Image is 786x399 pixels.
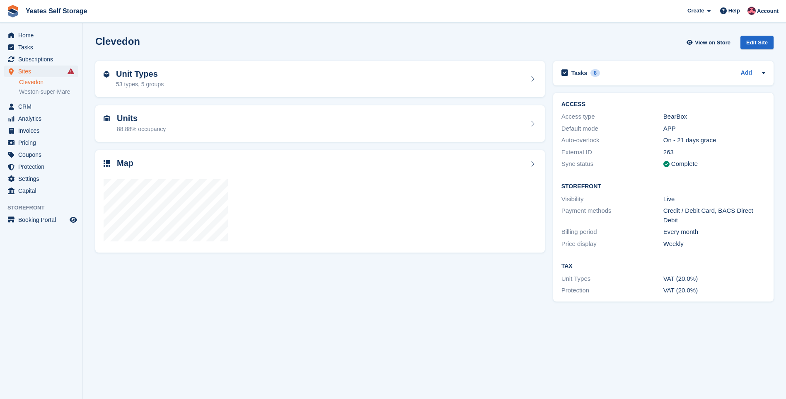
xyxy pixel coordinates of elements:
[561,112,663,122] div: Access type
[95,36,140,47] h2: Clevedon
[663,227,765,237] div: Every month
[18,173,68,185] span: Settings
[561,195,663,204] div: Visibility
[116,69,164,79] h2: Unit Types
[4,41,78,53] a: menu
[561,227,663,237] div: Billing period
[747,7,756,15] img: James Griffin
[663,136,765,145] div: On - 21 days grace
[68,68,74,75] i: Smart entry sync failures have occurred
[561,101,765,108] h2: ACCESS
[117,114,166,123] h2: Units
[18,101,68,112] span: CRM
[104,115,110,121] img: unit-icn-7be61d7bf1b0ce9d3e12c5938cc71ed9869f7b940bace4675aadf7bd6d80202e.svg
[740,36,774,53] a: Edit Site
[4,125,78,136] a: menu
[116,80,164,89] div: 53 types, 5 groups
[7,204,82,212] span: Storefront
[4,214,78,226] a: menu
[590,69,600,77] div: 8
[18,29,68,41] span: Home
[4,137,78,148] a: menu
[95,61,545,97] a: Unit Types 53 types, 5 groups
[663,206,765,225] div: Credit / Debit Card, BACS Direct Debit
[18,185,68,197] span: Capital
[104,160,110,167] img: map-icn-33ee37083ee616e46c38cad1a60f524a97daa1e2b2c8c0bc3eb3415660979fc1.svg
[663,286,765,295] div: VAT (20.0%)
[4,29,78,41] a: menu
[561,159,663,169] div: Sync status
[4,161,78,173] a: menu
[18,149,68,161] span: Coupons
[695,39,730,47] span: View on Store
[663,239,765,249] div: Weekly
[18,54,68,65] span: Subscriptions
[4,54,78,65] a: menu
[561,263,765,270] h2: Tax
[117,158,133,168] h2: Map
[740,36,774,49] div: Edit Site
[4,113,78,124] a: menu
[18,41,68,53] span: Tasks
[663,112,765,122] div: BearBox
[4,149,78,161] a: menu
[68,215,78,225] a: Preview store
[18,137,68,148] span: Pricing
[728,7,740,15] span: Help
[663,124,765,134] div: APP
[671,159,698,169] div: Complete
[757,7,779,15] span: Account
[7,5,19,17] img: stora-icon-8386f47178a22dfd0bd8f6a31ec36ba5ce8667c1dd55bd0f319d3a0aa187defe.svg
[95,105,545,142] a: Units 88.88% occupancy
[18,125,68,136] span: Invoices
[4,185,78,197] a: menu
[4,173,78,185] a: menu
[4,101,78,112] a: menu
[18,113,68,124] span: Analytics
[561,124,663,134] div: Default mode
[571,69,588,77] h2: Tasks
[663,195,765,204] div: Live
[104,71,109,78] img: unit-type-icn-2b2737a686de81e16bb02015468b77c625bbabd49415b5ef34ead5e3b44a266d.svg
[4,66,78,77] a: menu
[22,4,91,18] a: Yeates Self Storage
[19,88,78,96] a: Weston-super-Mare
[687,7,704,15] span: Create
[561,206,663,225] div: Payment methods
[561,286,663,295] div: Protection
[663,148,765,157] div: 263
[117,125,166,134] div: 88.88% occupancy
[561,274,663,284] div: Unit Types
[561,183,765,190] h2: Storefront
[561,239,663,249] div: Price display
[685,36,734,49] a: View on Store
[18,161,68,173] span: Protection
[19,78,78,86] a: Clevedon
[663,274,765,284] div: VAT (20.0%)
[561,136,663,145] div: Auto-overlock
[18,214,68,226] span: Booking Portal
[95,150,545,253] a: Map
[741,68,752,78] a: Add
[561,148,663,157] div: External ID
[18,66,68,77] span: Sites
